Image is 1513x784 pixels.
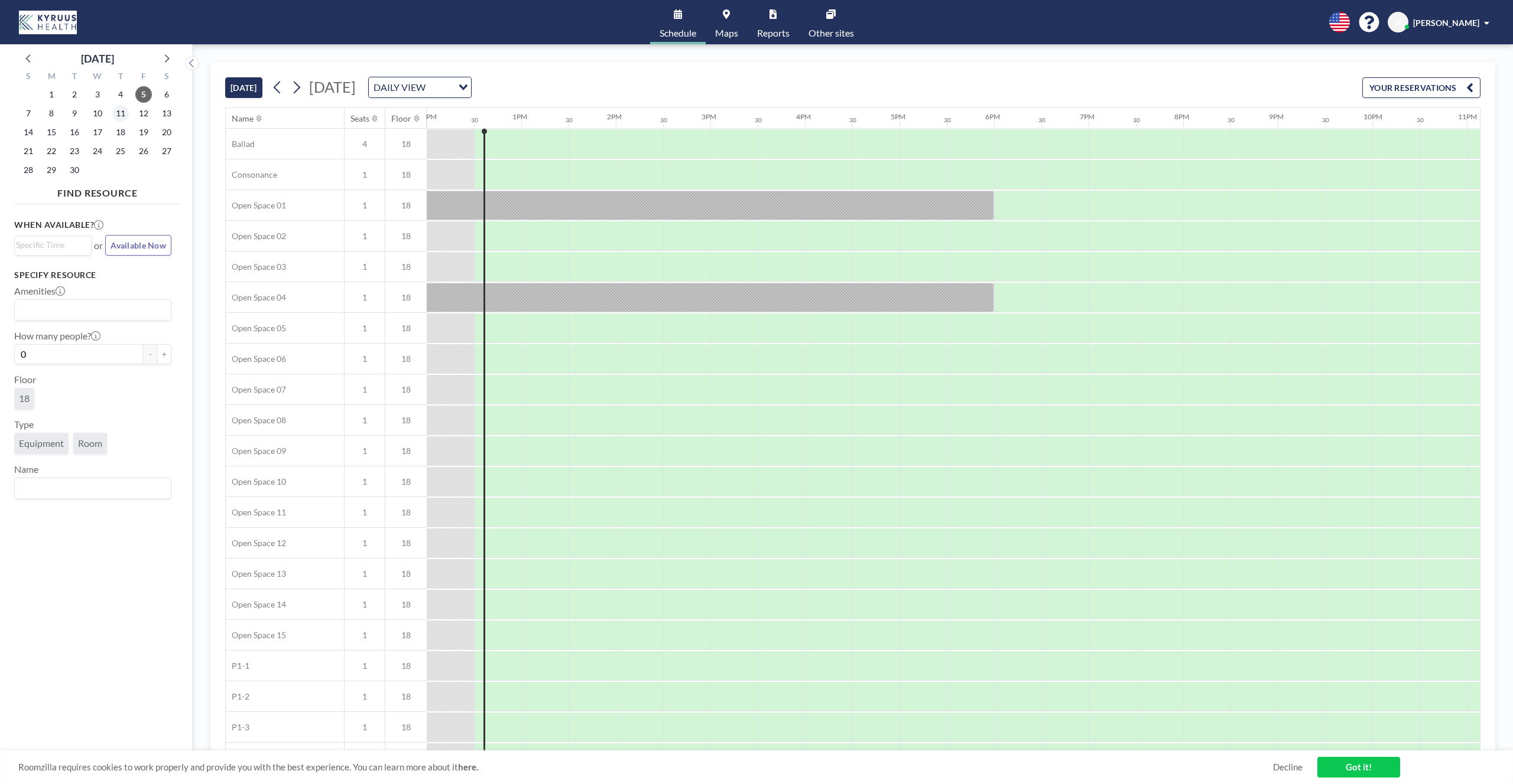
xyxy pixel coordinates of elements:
[20,124,37,141] span: Sunday, September 14, 2025
[15,236,91,254] div: Search for option
[112,124,129,141] span: Thursday, September 18, 2025
[226,476,286,487] span: Open Space 10
[226,231,286,241] span: Open Space 02
[385,323,427,334] span: 18
[226,384,286,395] span: Open Space 07
[1273,762,1303,773] a: Decline
[43,162,60,178] span: Monday, September 29, 2025
[14,330,100,342] label: How many people?
[112,143,129,159] span: Thursday, September 25, 2025
[385,415,427,426] span: 18
[135,86,152,103] span: Friday, September 5, 2025
[14,419,34,430] label: Type
[345,169,385,180] span: 1
[809,28,854,38] span: Other sites
[385,476,427,487] span: 18
[849,116,856,124] div: 30
[385,139,427,149] span: 18
[78,437,102,449] span: Room
[385,169,427,180] span: 18
[43,86,60,103] span: Monday, September 1, 2025
[20,162,37,178] span: Sunday, September 28, 2025
[225,77,262,98] button: [DATE]
[418,112,437,121] div: 12PM
[66,124,83,141] span: Tuesday, September 16, 2025
[226,292,286,303] span: Open Space 04
[1322,116,1329,124] div: 30
[1362,77,1480,98] button: YOUR RESERVATIONS
[226,630,286,641] span: Open Space 15
[226,691,249,702] span: P1-2
[385,630,427,641] span: 18
[111,240,166,250] span: Available Now
[345,722,385,733] span: 1
[1363,112,1382,121] div: 10PM
[985,112,1000,121] div: 6PM
[14,463,38,475] label: Name
[385,599,427,610] span: 18
[607,112,622,121] div: 2PM
[385,231,427,241] span: 18
[89,105,106,122] span: Wednesday, September 10, 2025
[350,113,369,124] div: Seats
[157,344,171,364] button: +
[458,762,478,772] a: here.
[226,507,286,518] span: Open Space 11
[345,691,385,702] span: 1
[226,323,286,334] span: Open Space 05
[66,162,83,178] span: Tuesday, September 30, 2025
[226,661,249,671] span: P1-1
[86,70,109,85] div: W
[226,139,255,149] span: Ballad
[385,538,427,548] span: 18
[226,599,286,610] span: Open Space 14
[135,124,152,141] span: Friday, September 19, 2025
[1228,116,1235,124] div: 30
[15,478,171,498] div: Search for option
[226,538,286,548] span: Open Space 12
[43,143,60,159] span: Monday, September 22, 2025
[19,393,30,404] span: 18
[385,262,427,272] span: 18
[17,70,40,85] div: S
[40,70,63,85] div: M
[345,262,385,272] span: 1
[18,762,1273,773] span: Roomzilla requires cookies to work properly and provide you with the best experience. You can lea...
[155,70,178,85] div: S
[112,105,129,122] span: Thursday, September 11, 2025
[385,292,427,303] span: 18
[757,28,790,38] span: Reports
[226,569,286,579] span: Open Space 13
[81,50,114,67] div: [DATE]
[755,116,762,124] div: 30
[20,143,37,159] span: Sunday, September 21, 2025
[345,200,385,211] span: 1
[429,80,452,95] input: Search for option
[158,105,175,122] span: Saturday, September 13, 2025
[385,446,427,456] span: 18
[158,86,175,103] span: Saturday, September 6, 2025
[109,70,132,85] div: T
[226,354,286,364] span: Open Space 06
[345,538,385,548] span: 1
[89,124,106,141] span: Wednesday, September 17, 2025
[715,28,738,38] span: Maps
[14,285,65,297] label: Amenities
[471,116,478,124] div: 30
[391,113,411,124] div: Floor
[226,415,286,426] span: Open Space 08
[1413,18,1479,28] span: [PERSON_NAME]
[66,105,83,122] span: Tuesday, September 9, 2025
[385,722,427,733] span: 18
[385,354,427,364] span: 18
[702,112,716,121] div: 3PM
[143,344,157,364] button: -
[1317,757,1400,778] a: Got it!
[15,300,171,320] div: Search for option
[19,437,64,449] span: Equipment
[14,374,36,386] label: Floor
[1269,112,1284,121] div: 9PM
[385,661,427,671] span: 18
[16,239,85,251] input: Search for option
[512,112,527,121] div: 1PM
